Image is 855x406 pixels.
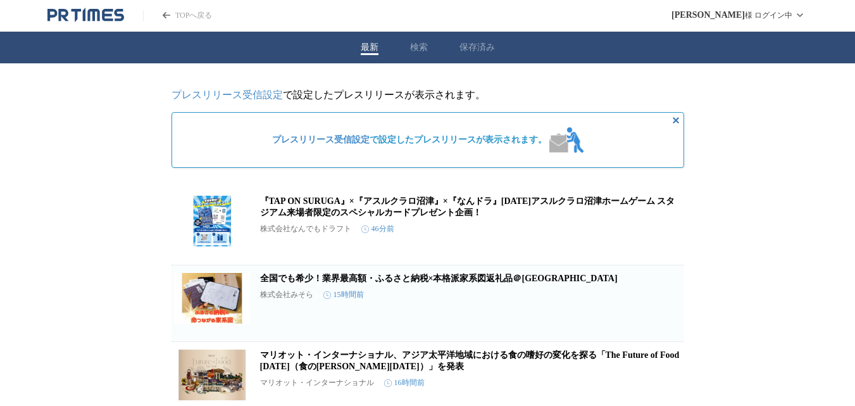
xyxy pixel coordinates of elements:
p: マリオット・インターナショナル [260,377,374,388]
a: マリオット・インターナショナル、アジア太平洋地域における食の嗜好の変化を探る「The Future of Food [DATE]（食の[PERSON_NAME][DATE]）」を発表 [260,350,680,371]
a: プレスリリース受信設定 [172,89,283,100]
button: 検索 [410,42,428,53]
p: 株式会社なんでもドラフト [260,224,351,234]
time: 46分前 [361,224,394,234]
img: 『TAP ON SURUGA』×『アスルクラロ沼津』×『なんドラ』10月19日（日）アスルクラロ沼津ホームゲーム スタジアム来場者限定のスペシャルカードプレゼント企画！ [174,196,250,246]
a: 『TAP ON SURUGA』×『アスルクラロ沼津』×『なんドラ』[DATE]アスルクラロ沼津ホームゲーム スタジアム来場者限定のスペシャルカードプレゼント企画！ [260,196,675,217]
p: で設定したプレスリリースが表示されます。 [172,89,684,102]
a: PR TIMESのトップページはこちら [143,10,212,21]
button: 非表示にする [668,113,683,128]
span: で設定したプレスリリースが表示されます。 [272,134,547,146]
a: 全国でも希少！業界最高額・ふるさと納税×本格派家系図返礼品＠[GEOGRAPHIC_DATA] [260,274,618,283]
img: 全国でも希少！業界最高額・ふるさと納税×本格派家系図返礼品＠浜松市 [174,273,250,324]
time: 15時間前 [323,289,364,300]
a: PR TIMESのトップページはこちら [47,8,124,23]
img: マリオット・インターナショナル、アジア太平洋地域における食の嗜好の変化を探る「The Future of Food 2026（食の未来2026）」を発表 [174,350,250,400]
p: 株式会社みそら [260,289,313,300]
span: [PERSON_NAME] [671,10,745,20]
time: 16時間前 [384,377,425,388]
a: プレスリリース受信設定 [272,135,370,144]
button: 最新 [361,42,378,53]
button: 保存済み [459,42,495,53]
